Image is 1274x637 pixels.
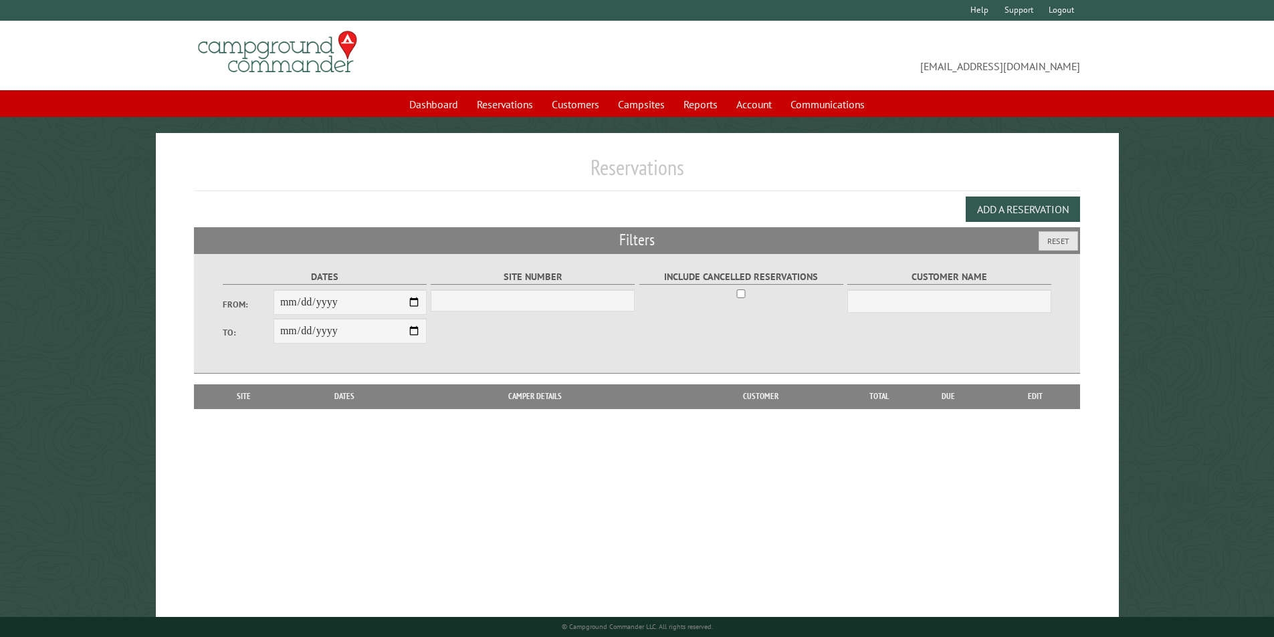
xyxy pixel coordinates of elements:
[906,384,990,408] th: Due
[847,269,1051,285] label: Customer Name
[562,622,713,631] small: © Campground Commander LLC. All rights reserved.
[194,154,1081,191] h1: Reservations
[288,384,402,408] th: Dates
[223,269,427,285] label: Dates
[782,92,873,117] a: Communications
[223,298,274,311] label: From:
[668,384,853,408] th: Customer
[201,384,288,408] th: Site
[469,92,541,117] a: Reservations
[431,269,635,285] label: Site Number
[675,92,726,117] a: Reports
[966,197,1080,222] button: Add a Reservation
[194,227,1081,253] h2: Filters
[401,92,466,117] a: Dashboard
[637,37,1081,74] span: [EMAIL_ADDRESS][DOMAIN_NAME]
[223,326,274,339] label: To:
[402,384,668,408] th: Camper Details
[194,26,361,78] img: Campground Commander
[1039,231,1078,251] button: Reset
[990,384,1081,408] th: Edit
[853,384,906,408] th: Total
[610,92,673,117] a: Campsites
[639,269,843,285] label: Include Cancelled Reservations
[728,92,780,117] a: Account
[544,92,607,117] a: Customers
